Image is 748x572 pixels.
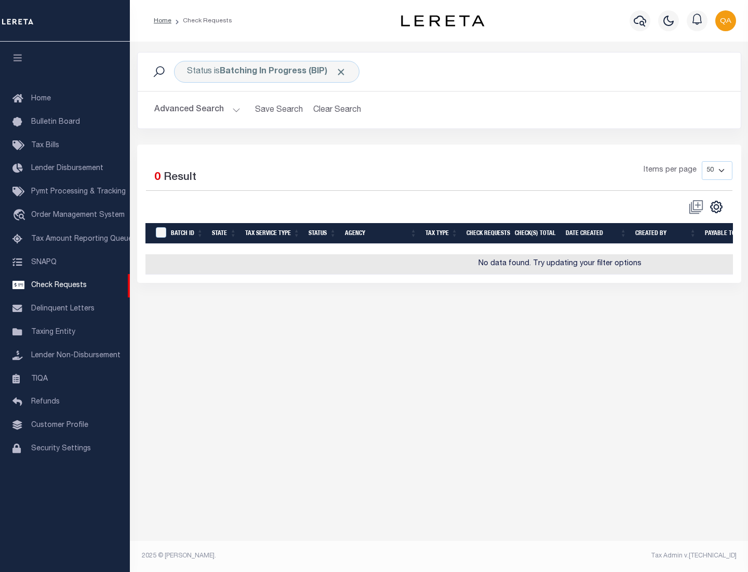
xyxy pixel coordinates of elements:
th: Agency: activate to sort column ascending [341,223,421,244]
span: Tax Amount Reporting Queue [31,236,132,243]
span: 0 [154,172,161,183]
span: Check Requests [31,282,87,289]
b: Batching In Progress (BIP) [220,68,346,76]
th: State: activate to sort column ascending [208,223,241,244]
a: Home [154,18,171,24]
span: Tax Bills [31,142,59,149]
i: travel_explore [12,209,29,223]
th: Check Requests [462,223,511,244]
th: Created By: activate to sort column ascending [631,223,701,244]
div: Status is [174,61,359,83]
button: Advanced Search [154,100,241,120]
span: Delinquent Letters [31,305,95,313]
span: Security Settings [31,445,91,452]
th: Tax Service Type: activate to sort column ascending [241,223,304,244]
span: Pymt Processing & Tracking [31,188,126,196]
span: Refunds [31,398,60,406]
span: Home [31,95,51,102]
th: Tax Type: activate to sort column ascending [421,223,462,244]
span: SNAPQ [31,258,57,266]
th: Date Created: activate to sort column ascending [562,223,631,244]
span: Taxing Entity [31,329,75,336]
span: Items per page [644,165,697,176]
th: Status: activate to sort column ascending [304,223,341,244]
span: Lender Disbursement [31,165,103,172]
span: Order Management System [31,212,125,219]
span: Click to Remove [336,67,346,77]
div: 2025 © [PERSON_NAME]. [134,551,439,561]
span: Customer Profile [31,422,88,429]
button: Save Search [249,100,309,120]
span: Bulletin Board [31,119,80,126]
button: Clear Search [309,100,366,120]
li: Check Requests [171,16,232,25]
div: Tax Admin v.[TECHNICAL_ID] [447,551,737,561]
th: Check(s) Total [511,223,562,244]
span: Lender Non-Disbursement [31,352,121,359]
span: TIQA [31,375,48,382]
img: logo-dark.svg [401,15,484,27]
th: Batch Id: activate to sort column ascending [167,223,208,244]
img: svg+xml;base64,PHN2ZyB4bWxucz0iaHR0cDovL3d3dy53My5vcmcvMjAwMC9zdmciIHBvaW50ZXItZXZlbnRzPSJub25lIi... [715,10,736,31]
label: Result [164,170,196,186]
